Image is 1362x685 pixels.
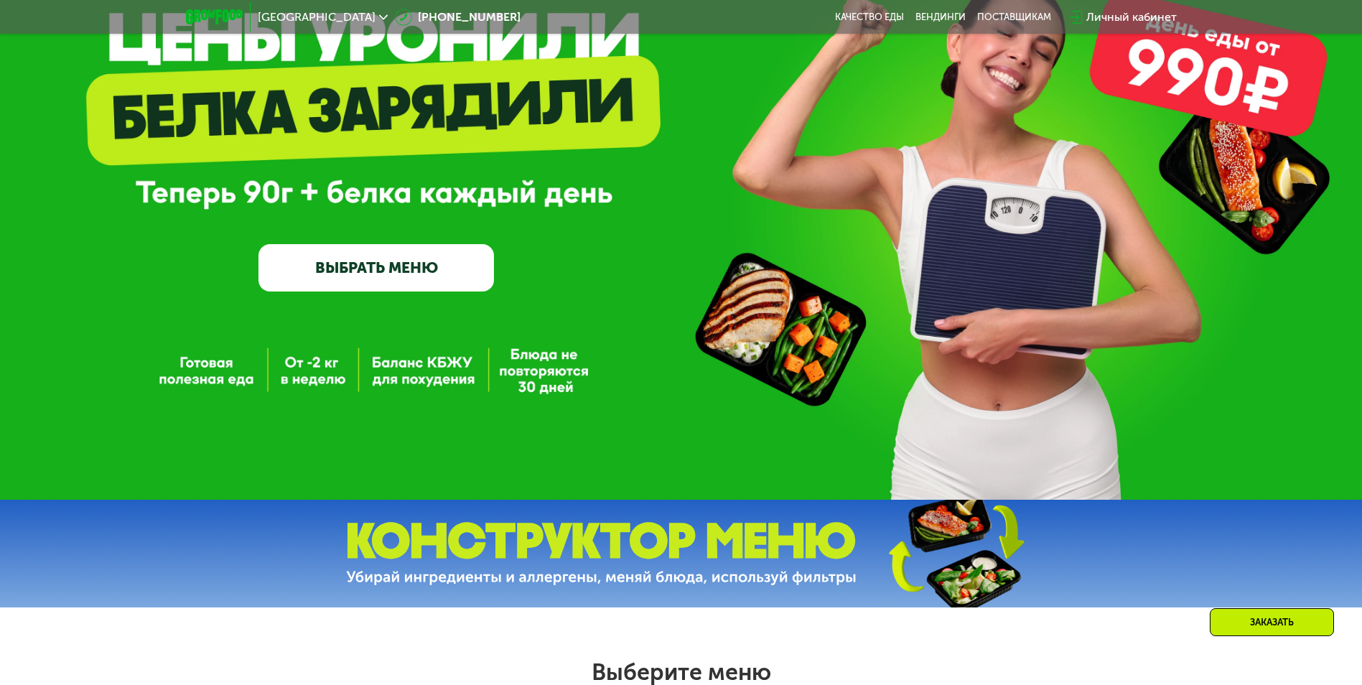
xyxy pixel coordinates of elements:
[835,11,904,23] a: Качество еды
[1086,9,1177,26] div: Личный кабинет
[1210,608,1334,636] div: Заказать
[977,11,1051,23] div: поставщикам
[258,244,494,292] a: ВЫБРАТЬ МЕНЮ
[915,11,966,23] a: Вендинги
[395,9,521,26] a: [PHONE_NUMBER]
[258,11,376,23] span: [GEOGRAPHIC_DATA]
